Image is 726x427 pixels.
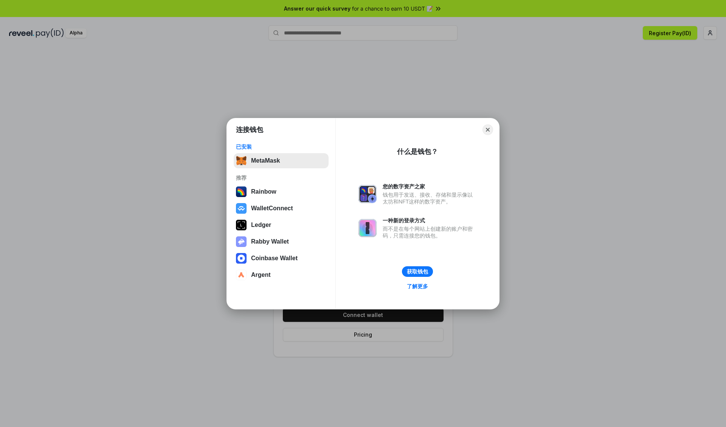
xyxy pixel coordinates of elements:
[234,184,329,199] button: Rainbow
[358,185,377,203] img: svg+xml,%3Csvg%20xmlns%3D%22http%3A%2F%2Fwww.w3.org%2F2000%2Fsvg%22%20fill%3D%22none%22%20viewBox...
[236,143,326,150] div: 已安装
[236,220,247,230] img: svg+xml,%3Csvg%20xmlns%3D%22http%3A%2F%2Fwww.w3.org%2F2000%2Fsvg%22%20width%3D%2228%22%20height%3...
[234,201,329,216] button: WalletConnect
[407,283,428,290] div: 了解更多
[236,186,247,197] img: svg+xml,%3Csvg%20width%3D%22120%22%20height%3D%22120%22%20viewBox%3D%220%200%20120%20120%22%20fil...
[383,183,476,190] div: 您的数字资产之家
[236,253,247,264] img: svg+xml,%3Csvg%20width%3D%2228%22%20height%3D%2228%22%20viewBox%3D%220%200%2028%2028%22%20fill%3D...
[236,203,247,214] img: svg+xml,%3Csvg%20width%3D%2228%22%20height%3D%2228%22%20viewBox%3D%220%200%2028%2028%22%20fill%3D...
[234,234,329,249] button: Rabby Wallet
[402,281,433,291] a: 了解更多
[397,147,438,156] div: 什么是钱包？
[383,191,476,205] div: 钱包用于发送、接收、存储和显示像以太坊和NFT这样的数字资产。
[236,270,247,280] img: svg+xml,%3Csvg%20width%3D%2228%22%20height%3D%2228%22%20viewBox%3D%220%200%2028%2028%22%20fill%3D...
[407,268,428,275] div: 获取钱包
[358,219,377,237] img: svg+xml,%3Csvg%20xmlns%3D%22http%3A%2F%2Fwww.w3.org%2F2000%2Fsvg%22%20fill%3D%22none%22%20viewBox...
[234,217,329,233] button: Ledger
[236,155,247,166] img: svg+xml,%3Csvg%20fill%3D%22none%22%20height%3D%2233%22%20viewBox%3D%220%200%2035%2033%22%20width%...
[402,266,433,277] button: 获取钱包
[234,251,329,266] button: Coinbase Wallet
[251,255,298,262] div: Coinbase Wallet
[251,238,289,245] div: Rabby Wallet
[236,125,263,134] h1: 连接钱包
[234,153,329,168] button: MetaMask
[383,225,476,239] div: 而不是在每个网站上创建新的账户和密码，只需连接您的钱包。
[234,267,329,283] button: Argent
[251,222,271,228] div: Ledger
[236,236,247,247] img: svg+xml,%3Csvg%20xmlns%3D%22http%3A%2F%2Fwww.w3.org%2F2000%2Fsvg%22%20fill%3D%22none%22%20viewBox...
[251,205,293,212] div: WalletConnect
[251,188,276,195] div: Rainbow
[251,272,271,278] div: Argent
[236,174,326,181] div: 推荐
[383,217,476,224] div: 一种新的登录方式
[482,124,493,135] button: Close
[251,157,280,164] div: MetaMask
